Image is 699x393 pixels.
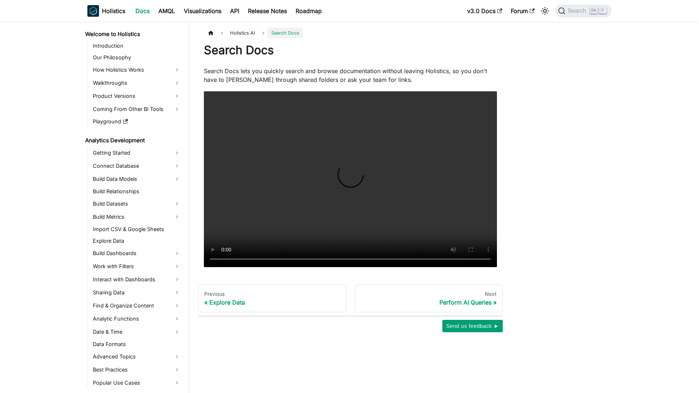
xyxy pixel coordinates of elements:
[204,28,218,38] a: Home page
[91,313,183,325] a: Analytic Functions
[226,5,244,17] a: API
[361,299,497,306] div: Perform AI Queries
[91,300,183,311] a: Find & Organize Content
[198,285,346,312] a: PreviousExplore Data
[91,103,183,115] a: Coming From Other BI Tools
[198,285,503,312] nav: Docs pages
[91,160,183,172] a: Connect Database
[226,28,258,38] span: Holistics AI
[91,261,183,272] a: Work with Filters
[102,7,125,15] b: Holistics
[204,43,497,57] h1: Search Docs
[80,22,189,393] nav: Docs sidebar
[268,28,303,38] span: Search Docs
[244,5,291,17] a: Release Notes
[539,5,551,17] button: Switch between dark and light mode (currently light mode)
[91,211,183,223] a: Build Metrics
[291,5,326,17] a: Roadmap
[91,52,183,63] a: Our Philosophy
[131,5,154,17] a: Docs
[91,326,183,338] a: Date & Time
[91,198,183,210] a: Build Datasets
[91,41,183,51] a: Introduction
[91,173,183,185] a: Build Data Models
[91,287,183,298] a: Sharing Data
[442,320,503,332] button: Send us feedback ►
[154,5,179,17] a: AMQL
[91,247,183,259] a: Build Dashboards
[204,91,497,267] video: Your browser does not support embedding video, but you can .
[361,291,497,297] div: Next
[91,224,183,234] a: Import CSV & Google Sheets
[91,147,183,159] a: Getting Started
[91,236,183,246] a: Explore Data
[87,5,99,17] img: Holistics
[91,77,183,89] a: Walkthroughs
[91,274,183,285] a: Interact with Dashboards
[179,5,226,17] a: Visualizations
[91,351,183,362] a: Advanced Topics
[83,29,183,39] a: Welcome to Holistics
[506,5,539,17] a: Forum
[204,28,497,38] nav: Breadcrumbs
[91,116,183,127] a: Playground
[555,4,612,17] button: Search (Ctrl+K)
[91,339,183,349] a: Data Formats
[204,291,340,297] div: Previous
[91,64,183,76] a: How Holistics Works
[599,7,607,14] kbd: K
[463,5,506,17] a: v3.0 Docs
[204,299,340,306] div: Explore Data
[83,135,183,146] a: Analytics Development
[87,5,125,17] a: HolisticsHolistics
[91,377,183,389] a: Popular Use Cases
[91,90,183,102] a: Product Versions
[565,8,591,14] span: Search
[91,186,183,196] a: Build Relationships
[91,364,183,376] a: Best Practices
[446,321,499,331] span: Send us feedback ►
[204,67,497,84] p: Search Docs lets you quickly search and browse documentation without leaving Holistics, so you do...
[355,285,503,312] a: NextPerform AI Queries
